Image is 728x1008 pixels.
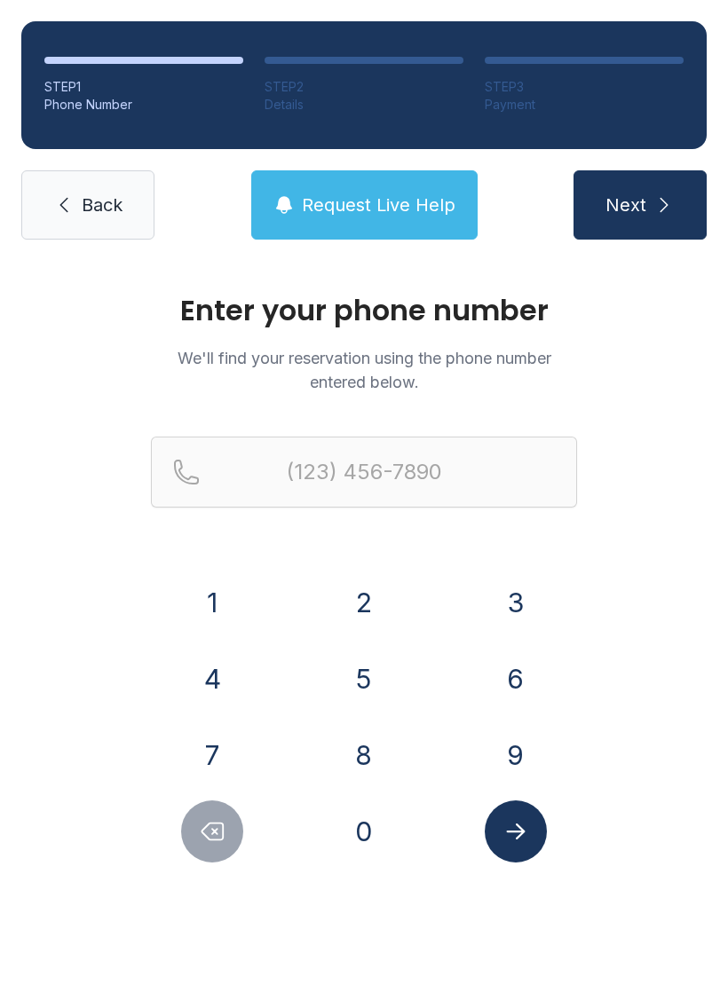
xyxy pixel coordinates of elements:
[485,571,547,634] button: 3
[333,724,395,786] button: 8
[181,724,243,786] button: 7
[333,571,395,634] button: 2
[265,78,463,96] div: STEP 2
[485,800,547,862] button: Submit lookup form
[485,78,684,96] div: STEP 3
[485,648,547,710] button: 6
[82,193,123,217] span: Back
[44,96,243,114] div: Phone Number
[605,193,646,217] span: Next
[485,96,684,114] div: Payment
[181,648,243,710] button: 4
[151,437,577,508] input: Reservation phone number
[265,96,463,114] div: Details
[181,800,243,862] button: Delete number
[44,78,243,96] div: STEP 1
[485,724,547,786] button: 9
[151,346,577,394] p: We'll find your reservation using the phone number entered below.
[333,648,395,710] button: 5
[151,296,577,325] h1: Enter your phone number
[181,571,243,634] button: 1
[333,800,395,862] button: 0
[302,193,455,217] span: Request Live Help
